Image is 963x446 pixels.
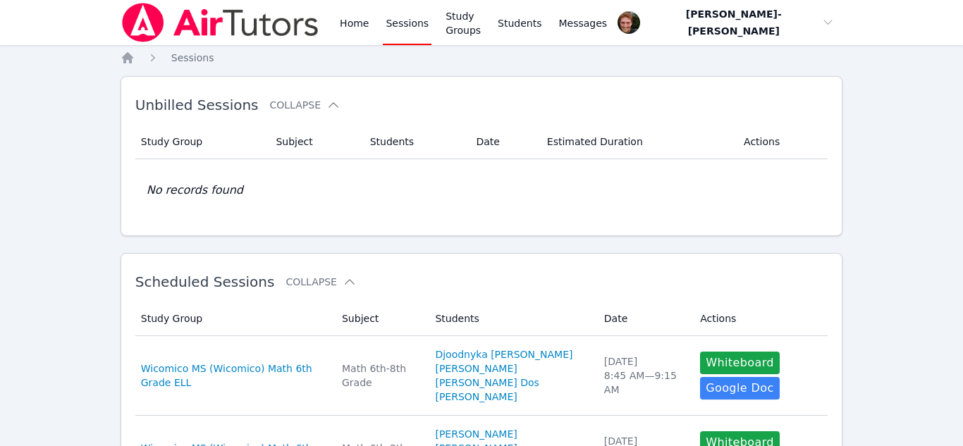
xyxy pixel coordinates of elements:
[171,52,214,63] span: Sessions
[135,125,268,159] th: Study Group
[604,354,683,397] div: [DATE] 8:45 AM — 9:15 AM
[135,159,828,221] td: No records found
[427,302,595,336] th: Students
[539,125,735,159] th: Estimated Duration
[467,125,538,159] th: Date
[596,302,692,336] th: Date
[135,302,333,336] th: Study Group
[700,352,780,374] button: Whiteboard
[141,361,325,390] a: Wicomico MS (Wicomico) Math 6th Grade ELL
[286,275,356,289] button: Collapse
[692,302,828,336] th: Actions
[735,125,828,159] th: Actions
[333,302,427,336] th: Subject
[559,16,608,30] span: Messages
[121,3,320,42] img: Air Tutors
[135,97,259,113] span: Unbilled Sessions
[362,125,468,159] th: Students
[700,377,779,399] a: Google Doc
[135,336,828,416] tr: Wicomico MS (Wicomico) Math 6th Grade ELLMath 6th-8th GradeDjoodnyka [PERSON_NAME][PERSON_NAME][P...
[342,361,418,390] div: Math 6th-8th Grade
[435,376,587,404] a: [PERSON_NAME] Dos [PERSON_NAME]
[435,361,517,376] a: [PERSON_NAME]
[435,347,572,361] a: Djoodnyka [PERSON_NAME]
[435,427,517,441] a: [PERSON_NAME]
[135,273,275,290] span: Scheduled Sessions
[121,51,843,65] nav: Breadcrumb
[171,51,214,65] a: Sessions
[267,125,361,159] th: Subject
[270,98,341,112] button: Collapse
